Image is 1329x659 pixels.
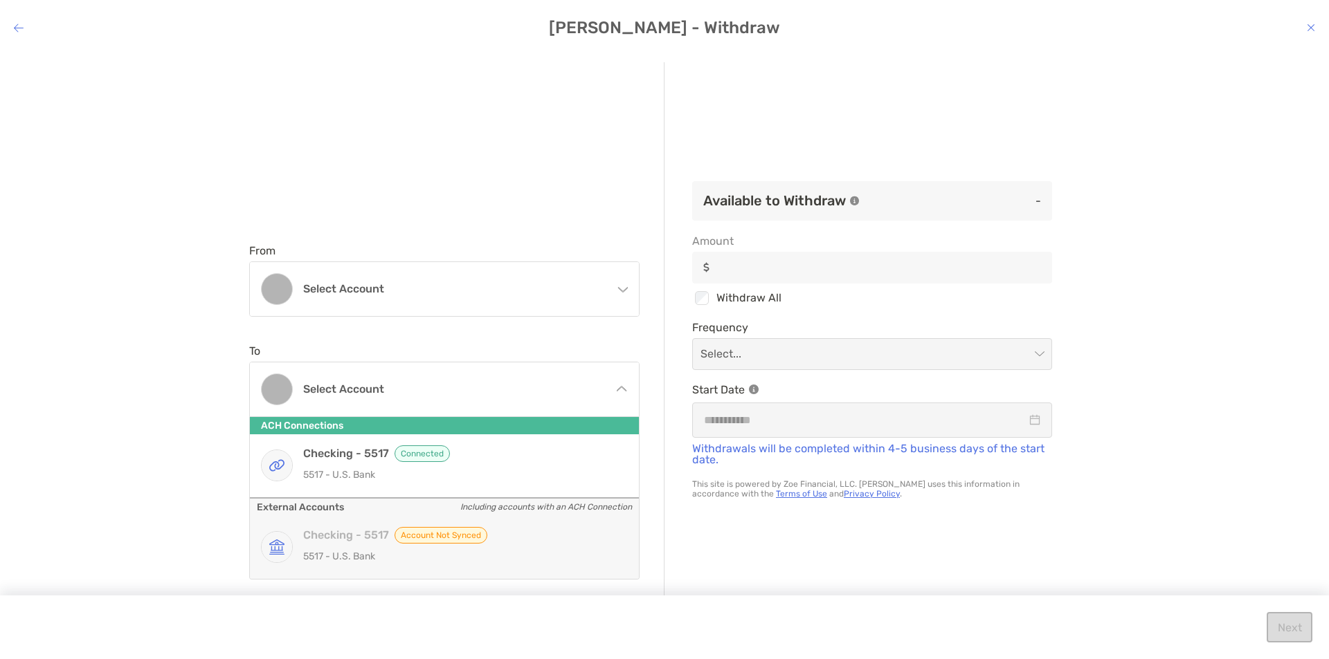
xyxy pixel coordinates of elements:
[692,321,1052,334] span: Frequency
[749,384,759,394] img: Information Icon
[303,466,615,483] p: 5517 - U.S. Bank
[395,445,450,462] span: Connected
[871,192,1041,210] p: -
[303,548,615,565] p: 5517 - U.S. Bank
[703,192,846,209] h3: Available to Withdraw
[692,479,1052,499] p: This site is powered by Zoe Financial, LLC. [PERSON_NAME] uses this information in accordance wit...
[303,282,602,295] h4: Select account
[262,450,292,481] img: Checking - 5517
[692,443,1052,465] p: Withdrawals will be completed within 4-5 business days of the start date.
[303,445,615,462] h4: Checking - 5517
[692,234,1052,248] span: Amount
[715,261,1051,273] input: Amountinput icon
[395,527,487,544] span: Account not Synced
[249,244,275,257] label: From
[250,497,639,516] p: External Accounts
[303,382,602,396] h4: Select account
[692,381,1052,398] p: Start Date
[776,489,827,499] a: Terms of Use
[249,344,260,358] label: To
[692,289,1052,307] div: Withdraw All
[303,527,615,544] h4: Checking - 5517
[250,417,639,434] p: ACH Connections
[262,532,292,562] img: Checking - 5517
[460,499,632,516] i: Including accounts with an ACH Connection
[703,262,709,272] img: input icon
[844,489,900,499] a: Privacy Policy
